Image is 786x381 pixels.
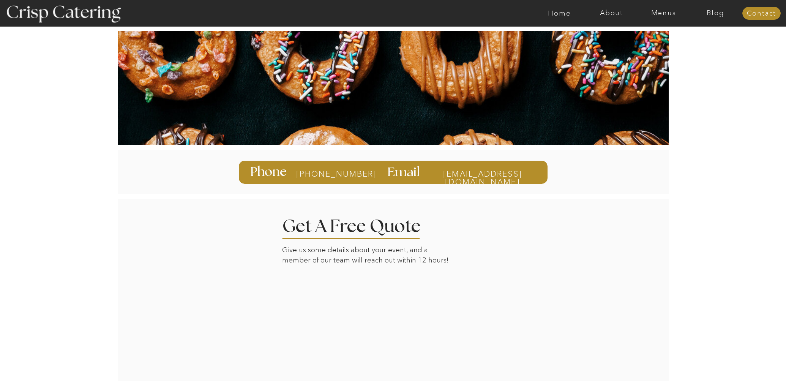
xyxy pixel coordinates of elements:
[282,218,444,232] h2: Get A Free Quote
[638,9,690,17] a: Menus
[250,166,289,179] h3: Phone
[533,9,586,17] a: Home
[387,166,422,178] h3: Email
[742,10,781,17] a: Contact
[690,9,742,17] a: Blog
[428,170,537,177] a: [EMAIL_ADDRESS][DOMAIN_NAME]
[296,170,357,178] a: [PHONE_NUMBER]
[586,9,638,17] a: About
[282,245,454,267] p: Give us some details about your event, and a member of our team will reach out within 12 hours!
